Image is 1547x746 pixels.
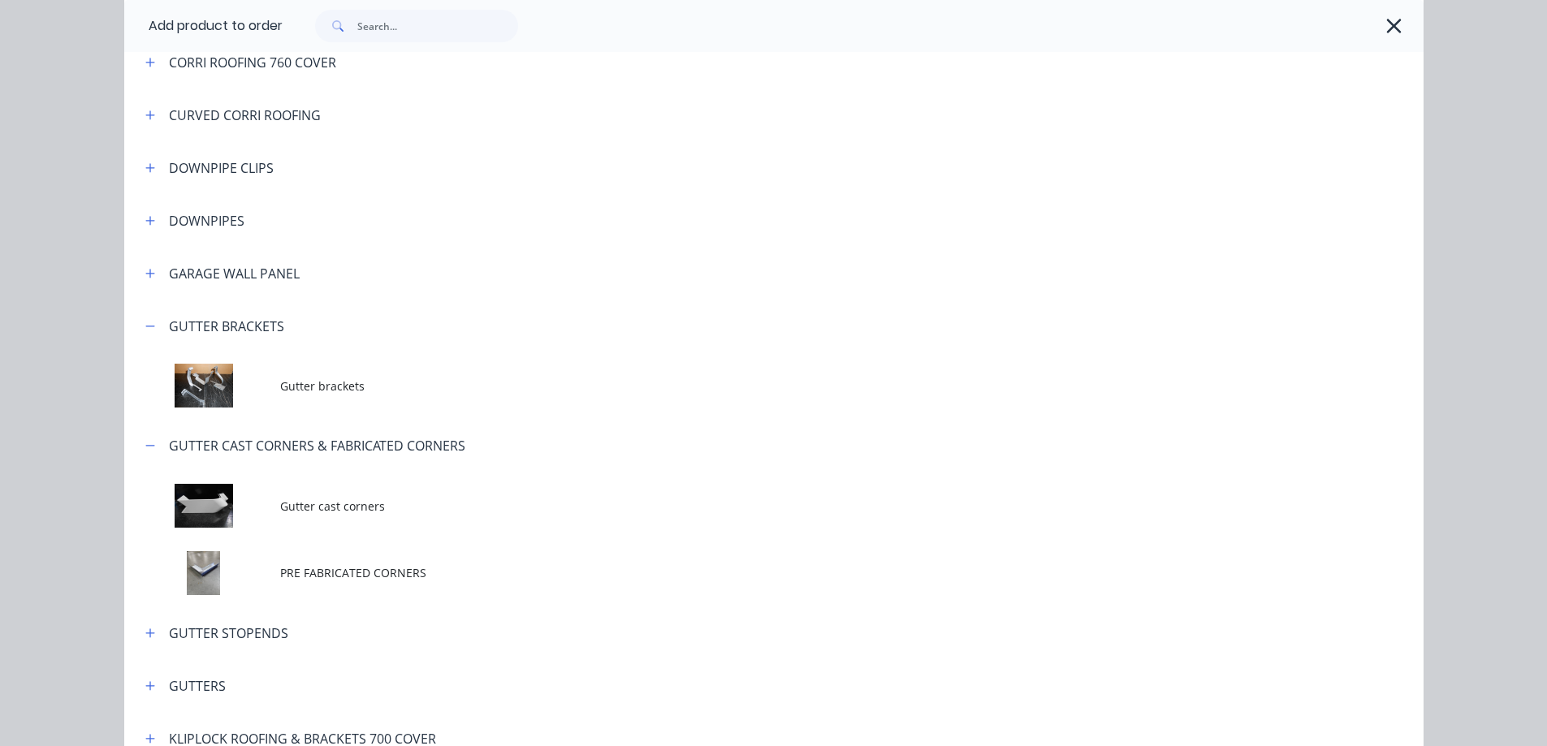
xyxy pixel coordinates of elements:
div: CURVED CORRI ROOFING [169,106,321,125]
div: GARAGE WALL PANEL [169,264,300,283]
input: Search... [357,10,518,42]
span: Gutter brackets [280,377,1195,395]
div: CORRI ROOFING 760 COVER [169,53,336,72]
div: GUTTER CAST CORNERS & FABRICATED CORNERS [169,436,465,455]
span: Gutter cast corners [280,498,1195,515]
span: PRE FABRICATED CORNERS [280,564,1195,581]
div: GUTTERS [169,676,226,696]
div: DOWNPIPES [169,211,244,231]
div: DOWNPIPE CLIPS [169,158,274,178]
div: GUTTER BRACKETS [169,317,284,336]
div: GUTTER STOPENDS [169,623,288,643]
